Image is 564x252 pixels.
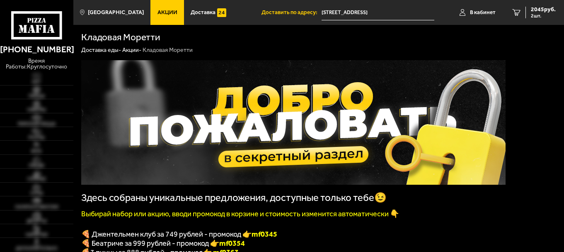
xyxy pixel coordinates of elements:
[531,7,556,12] span: 2045 руб.
[219,239,245,248] b: mf0354
[191,10,215,15] span: Доставка
[470,10,496,15] span: В кабинет
[81,46,121,54] a: Доставка еды-
[322,5,434,20] span: Санкт-Петербург, улица Композиторов, 29к1
[217,8,226,17] img: 15daf4d41897b9f0e9f617042186c801.svg
[322,5,434,20] input: Ваш адрес доставки
[81,239,245,248] span: 🍕 Беатриче за 999 рублей - промокод 👉
[81,230,277,239] span: 🍕 Джентельмен клуб за 749 рублей - промокод 👉
[81,33,160,42] h1: Кладовая Моретти
[531,13,556,18] span: 2 шт.
[81,60,506,185] img: 1024x1024
[81,192,387,203] span: Здесь собраны уникальные предложения, доступные только тебе😉
[81,209,399,218] font: Выбирай набор или акцию, вводи промокод в корзине и стоимость изменится автоматически 👇
[252,230,277,239] b: mf0345
[143,46,193,54] div: Кладовая Моретти
[157,10,177,15] span: Акции
[88,10,144,15] span: [GEOGRAPHIC_DATA]
[122,46,141,54] a: Акции-
[261,10,322,15] span: Доставить по адресу:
